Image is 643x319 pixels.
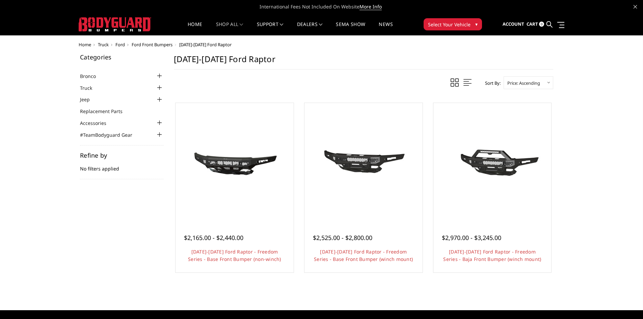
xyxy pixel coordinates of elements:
a: Account [503,15,524,33]
span: [DATE]-[DATE] Ford Raptor [179,42,232,48]
a: Truck [98,42,109,48]
a: News [379,22,393,35]
a: #TeamBodyguard Gear [80,131,141,138]
a: More Info [359,3,382,10]
button: Select Your Vehicle [424,18,482,30]
a: Support [257,22,284,35]
a: 2021-2025 Ford Raptor - Freedom Series - Base Front Bumper (winch mount) [306,105,421,219]
div: No filters applied [80,152,164,179]
a: Replacement Parts [80,108,131,115]
a: Home [79,42,91,48]
a: Bronco [80,73,104,80]
a: Jeep [80,96,98,103]
span: Select Your Vehicle [428,21,471,28]
a: shop all [216,22,243,35]
a: SEMA Show [336,22,365,35]
a: Home [188,22,202,35]
img: 2021-2025 Ford Raptor - Freedom Series - Base Front Bumper (winch mount) [310,137,418,187]
h5: Categories [80,54,164,60]
a: 2021-2025 Ford Raptor - Freedom Series - Base Front Bumper (non-winch) 2021-2025 Ford Raptor - Fr... [177,105,292,219]
span: 0 [539,22,544,27]
span: Account [503,21,524,27]
h5: Refine by [80,152,164,158]
img: BODYGUARD BUMPERS [79,17,151,31]
a: 2021-2025 Ford Raptor - Freedom Series - Baja Front Bumper (winch mount) 2021-2025 Ford Raptor - ... [435,105,550,219]
span: Cart [527,21,538,27]
a: Cart 0 [527,15,544,33]
a: Accessories [80,119,115,127]
a: Ford Front Bumpers [132,42,172,48]
a: Truck [80,84,101,91]
span: $2,165.00 - $2,440.00 [184,234,243,242]
span: $2,970.00 - $3,245.00 [442,234,501,242]
a: Dealers [297,22,323,35]
span: $2,525.00 - $2,800.00 [313,234,372,242]
label: Sort By: [481,78,501,88]
h1: [DATE]-[DATE] Ford Raptor [174,54,553,70]
a: [DATE]-[DATE] Ford Raptor - Freedom Series - Base Front Bumper (winch mount) [314,248,413,262]
a: [DATE]-[DATE] Ford Raptor - Freedom Series - Base Front Bumper (non-winch) [188,248,281,262]
a: [DATE]-[DATE] Ford Raptor - Freedom Series - Baja Front Bumper (winch mount) [443,248,541,262]
span: ▾ [475,21,478,28]
a: Ford [115,42,125,48]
